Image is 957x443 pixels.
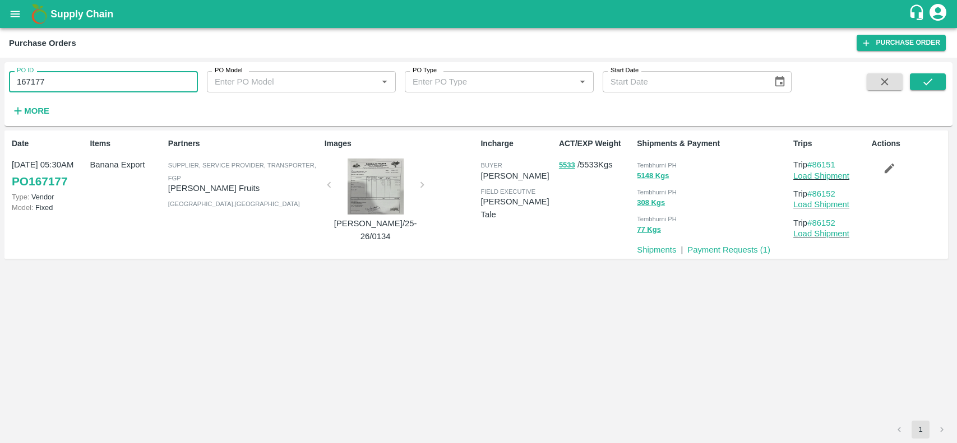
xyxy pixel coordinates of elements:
[793,138,867,150] p: Trips
[90,158,163,171] p: Banana Export
[90,138,163,150] p: Items
[603,71,765,92] input: Start Date
[575,74,590,89] button: Open
[168,200,300,207] span: [GEOGRAPHIC_DATA] , [GEOGRAPHIC_DATA]
[559,158,632,171] p: / 5533 Kgs
[9,71,198,92] input: Enter PO ID
[50,6,908,22] a: Supply Chain
[12,138,85,150] p: Date
[807,218,835,227] a: #86152
[413,66,437,75] label: PO Type
[611,66,639,75] label: Start Date
[9,36,76,50] div: Purchase Orders
[12,192,85,202] p: Vendor
[857,35,946,51] a: Purchase Order
[168,138,320,150] p: Partners
[12,193,29,201] span: Type:
[637,197,665,209] button: 308 Kgs
[793,217,867,229] p: Trip
[807,189,835,198] a: #86152
[793,188,867,200] p: Trip
[12,202,85,213] p: Fixed
[793,171,849,180] a: Load Shipment
[325,138,477,150] p: Images
[637,223,661,236] button: 77 Kgs
[210,74,359,89] input: Enter PO Model
[12,158,85,171] p: [DATE] 05:30AM
[215,66,243,75] label: PO Model
[637,245,676,254] a: Shipments
[872,138,945,150] p: Actions
[637,170,669,183] button: 5148 Kgs
[377,74,392,89] button: Open
[637,189,677,195] span: Tembhurni PH
[28,3,50,25] img: logo
[334,217,418,243] p: [PERSON_NAME]/25-26/0134
[912,421,930,439] button: page 1
[793,200,849,209] a: Load Shipment
[9,101,52,120] button: More
[769,71,790,92] button: Choose date
[793,158,867,171] p: Trip
[17,66,34,75] label: PO ID
[928,2,948,26] div: account of current user
[50,8,113,20] b: Supply Chain
[12,171,67,192] a: PO167177
[480,188,535,195] span: field executive
[793,229,849,238] a: Load Shipment
[908,4,928,24] div: customer-support
[480,138,554,150] p: Incharge
[559,159,575,172] button: 5533
[480,162,502,169] span: buyer
[807,160,835,169] a: #86151
[687,245,770,254] a: Payment Requests (1)
[637,138,789,150] p: Shipments & Payment
[637,162,677,169] span: Tembhurni PH
[24,106,49,115] strong: More
[676,239,683,256] div: |
[408,74,557,89] input: Enter PO Type
[559,138,632,150] p: ACT/EXP Weight
[637,216,677,222] span: Tembhurni PH
[168,182,320,194] p: [PERSON_NAME] Fruits
[889,421,953,439] nav: pagination navigation
[12,203,33,212] span: Model:
[480,195,554,221] p: [PERSON_NAME] Tale
[2,1,28,27] button: open drawer
[480,170,554,182] p: [PERSON_NAME]
[168,162,316,181] span: Supplier, Service Provider, Transporter, FGP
